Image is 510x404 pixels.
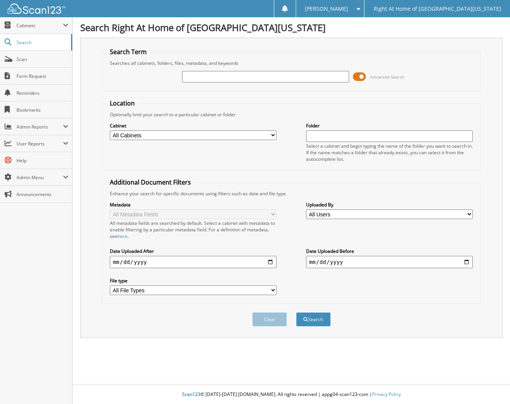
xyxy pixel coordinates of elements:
div: All metadata fields are searched by default. Select a cabinet with metadata to enable filtering b... [110,220,277,239]
div: Searches all cabinets, folders, files, metadata, and keywords [106,60,477,66]
label: File type [110,277,277,284]
span: Help [17,157,68,164]
label: Date Uploaded Before [306,248,473,254]
span: Search [17,39,67,46]
span: Form Request [17,73,68,79]
a: here [118,233,127,239]
div: Enhance your search for specific documents using filters such as date and file type. [106,190,477,197]
span: Scan123 [182,391,200,397]
span: User Reports [17,140,63,147]
span: [PERSON_NAME] [305,7,348,11]
legend: Location [106,99,139,107]
label: Date Uploaded After [110,248,277,254]
button: Clear [252,312,287,326]
button: Search [296,312,331,326]
a: Privacy Policy [372,391,401,397]
label: Uploaded By [306,201,473,208]
span: Admin Reports [17,124,63,130]
legend: Additional Document Filters [106,178,195,186]
img: scan123-logo-white.svg [8,3,65,14]
span: Announcements [17,191,68,198]
span: Bookmarks [17,107,68,113]
legend: Search Term [106,48,151,56]
h1: Search Right At Home of [GEOGRAPHIC_DATA][US_STATE] [80,21,502,34]
label: Folder [306,122,473,129]
input: start [110,256,277,268]
span: Reminders [17,90,68,96]
label: Metadata [110,201,277,208]
div: © [DATE]-[DATE] [DOMAIN_NAME]. All rights reserved | appg04-scan123-com | [73,385,510,404]
label: Cabinet [110,122,277,129]
div: Optionally limit your search to a particular cabinet or folder [106,111,477,118]
span: Admin Menu [17,174,63,181]
span: Advanced Search [370,74,404,80]
input: end [306,256,473,268]
span: Right At Home of [GEOGRAPHIC_DATA][US_STATE] [374,7,501,11]
span: Scan [17,56,68,63]
span: Cabinets [17,22,63,29]
div: Select a cabinet and begin typing the name of the folder you want to search in. If the name match... [306,143,473,162]
iframe: Chat Widget [472,367,510,404]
